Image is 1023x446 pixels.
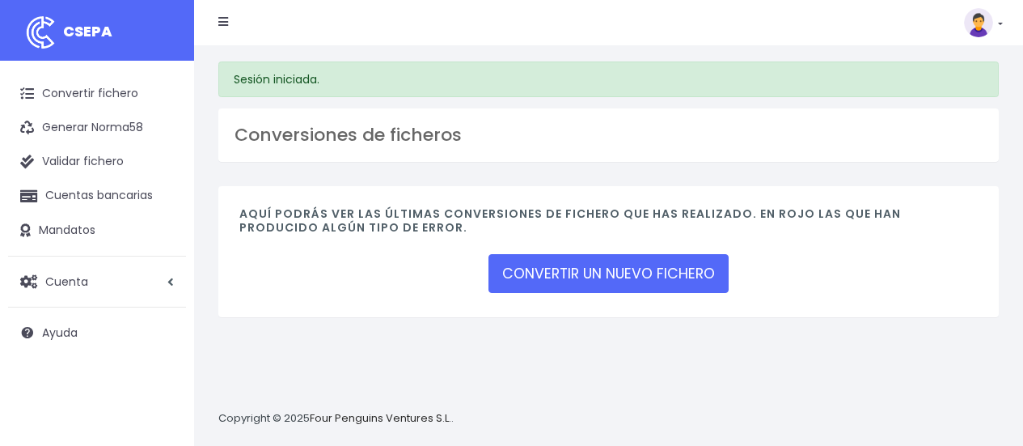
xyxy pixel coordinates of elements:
[8,179,186,213] a: Cuentas bancarias
[45,273,88,289] span: Cuenta
[8,265,186,299] a: Cuenta
[218,410,454,427] p: Copyright © 2025 .
[235,125,983,146] h3: Conversiones de ficheros
[20,12,61,53] img: logo
[8,77,186,111] a: Convertir fichero
[239,207,978,243] h4: Aquí podrás ver las últimas conversiones de fichero que has realizado. En rojo las que han produc...
[964,8,993,37] img: profile
[8,214,186,248] a: Mandatos
[8,111,186,145] a: Generar Norma58
[42,325,78,341] span: Ayuda
[63,21,112,41] span: CSEPA
[488,254,729,293] a: CONVERTIR UN NUEVO FICHERO
[8,145,186,179] a: Validar fichero
[8,316,186,350] a: Ayuda
[218,62,999,97] div: Sesión iniciada.
[310,410,451,426] a: Four Penguins Ventures S.L.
